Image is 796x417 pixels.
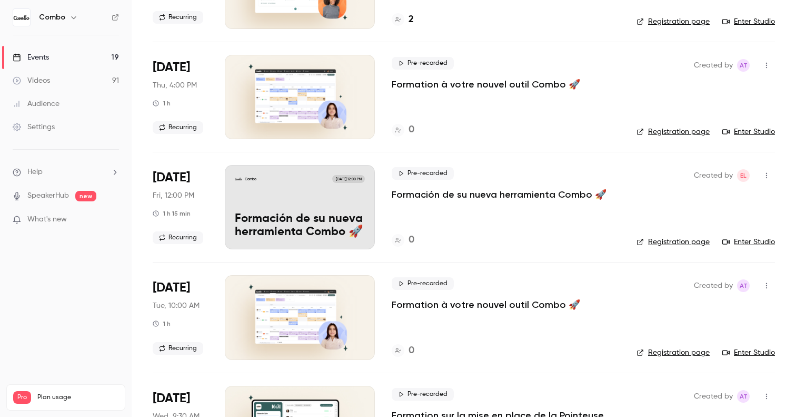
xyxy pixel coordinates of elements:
[235,212,365,240] p: Formación de su nueva herramienta Combo 🚀
[737,279,750,292] span: Amandine Test
[636,16,710,27] a: Registration page
[409,13,414,27] h4: 2
[37,393,118,402] span: Plan usage
[13,75,50,86] div: Videos
[737,169,750,182] span: Emeline Leyre
[409,123,414,137] h4: 0
[153,11,203,24] span: Recurring
[722,347,775,358] a: Enter Studio
[153,342,203,355] span: Recurring
[392,57,454,70] span: Pre-recorded
[392,78,580,91] a: Formation à votre nouvel outil Combo 🚀
[392,298,580,311] a: Formation à votre nouvel outil Combo 🚀
[636,347,710,358] a: Registration page
[153,300,200,311] span: Tue, 10:00 AM
[153,59,190,76] span: [DATE]
[13,52,49,63] div: Events
[740,59,748,72] span: AT
[153,275,208,360] div: Oct 28 Tue, 10:00 AM (Europe/Paris)
[39,12,65,23] h6: Combo
[392,388,454,401] span: Pre-recorded
[694,279,733,292] span: Created by
[153,55,208,139] div: Oct 23 Thu, 4:00 PM (Europe/Paris)
[409,344,414,358] h4: 0
[409,233,414,247] h4: 0
[13,99,59,109] div: Audience
[740,169,747,182] span: EL
[722,237,775,247] a: Enter Studio
[392,344,414,358] a: 0
[392,277,454,290] span: Pre-recorded
[27,214,67,225] span: What's new
[153,279,190,296] span: [DATE]
[636,127,710,137] a: Registration page
[13,391,31,404] span: Pro
[13,9,30,26] img: Combo
[737,390,750,403] span: Amandine Test
[27,167,43,178] span: Help
[153,231,203,244] span: Recurring
[694,169,733,182] span: Created by
[153,80,197,91] span: Thu, 4:00 PM
[392,123,414,137] a: 0
[153,99,171,108] div: 1 h
[636,237,710,247] a: Registration page
[694,59,733,72] span: Created by
[235,175,242,182] img: Formación de su nueva herramienta Combo 🚀
[392,233,414,247] a: 0
[740,279,748,292] span: AT
[392,13,414,27] a: 2
[153,190,194,201] span: Fri, 12:00 PM
[740,390,748,403] span: AT
[722,16,775,27] a: Enter Studio
[722,127,775,137] a: Enter Studio
[27,190,69,201] a: SpeakerHub
[153,209,191,218] div: 1 h 15 min
[13,167,119,178] li: help-dropdown-opener
[13,122,55,132] div: Settings
[153,121,203,134] span: Recurring
[332,175,364,182] span: [DATE] 12:00 PM
[225,165,375,249] a: Formación de su nueva herramienta Combo 🚀Combo[DATE] 12:00 PMFormación de su nueva herramienta Co...
[153,169,190,186] span: [DATE]
[392,167,454,180] span: Pre-recorded
[153,319,171,328] div: 1 h
[153,390,190,407] span: [DATE]
[75,191,96,201] span: new
[245,177,256,182] p: Combo
[392,188,606,201] a: Formación de su nueva herramienta Combo 🚀
[694,390,733,403] span: Created by
[737,59,750,72] span: Amandine Test
[153,165,208,249] div: Oct 24 Fri, 12:00 PM (Europe/Paris)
